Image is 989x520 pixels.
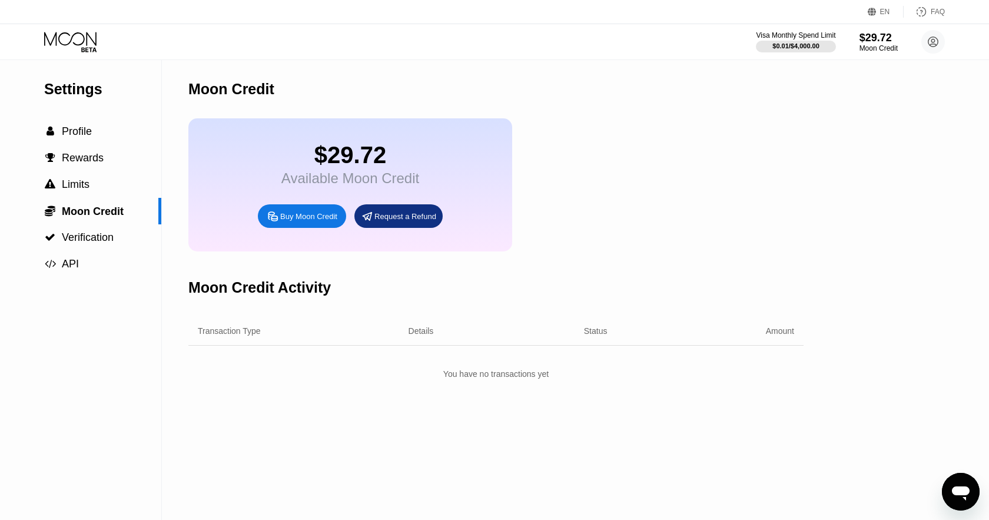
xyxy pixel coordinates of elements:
div: Visa Monthly Spend Limit$0.01/$4,000.00 [756,31,835,52]
div: Buy Moon Credit [280,211,337,221]
span: Verification [62,231,114,243]
iframe: Button to launch messaging window [942,473,980,511]
div:  [44,153,56,163]
span: Moon Credit [62,206,124,217]
span:  [45,153,55,163]
span:  [45,205,55,217]
span:  [45,259,56,269]
span: API [62,258,79,270]
div: Request a Refund [374,211,436,221]
div: Moon Credit [188,81,274,98]
span:  [45,179,55,190]
div: Status [584,326,608,336]
div:  [44,179,56,190]
div: FAQ [904,6,945,18]
div: EN [868,6,904,18]
div: FAQ [931,8,945,16]
div: $29.72 [281,142,419,168]
div: $29.72Moon Credit [859,32,898,52]
div: Buy Moon Credit [258,204,346,228]
div: Visa Monthly Spend Limit [756,31,835,39]
div:  [44,259,56,269]
div:  [44,205,56,217]
div: You have no transactions yet [188,363,804,385]
div: $0.01 / $4,000.00 [772,42,819,49]
span: Limits [62,178,89,190]
div: EN [880,8,890,16]
div: Transaction Type [198,326,261,336]
div: Settings [44,81,161,98]
div: Available Moon Credit [281,170,419,187]
div: Details [409,326,434,336]
span: Rewards [62,152,104,164]
div: Request a Refund [354,204,443,228]
span: Profile [62,125,92,137]
div:  [44,232,56,243]
span:  [45,232,55,243]
div: $29.72 [859,32,898,44]
div: Amount [766,326,794,336]
span:  [47,126,54,137]
div: Moon Credit [859,44,898,52]
div:  [44,126,56,137]
div: Moon Credit Activity [188,279,331,296]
